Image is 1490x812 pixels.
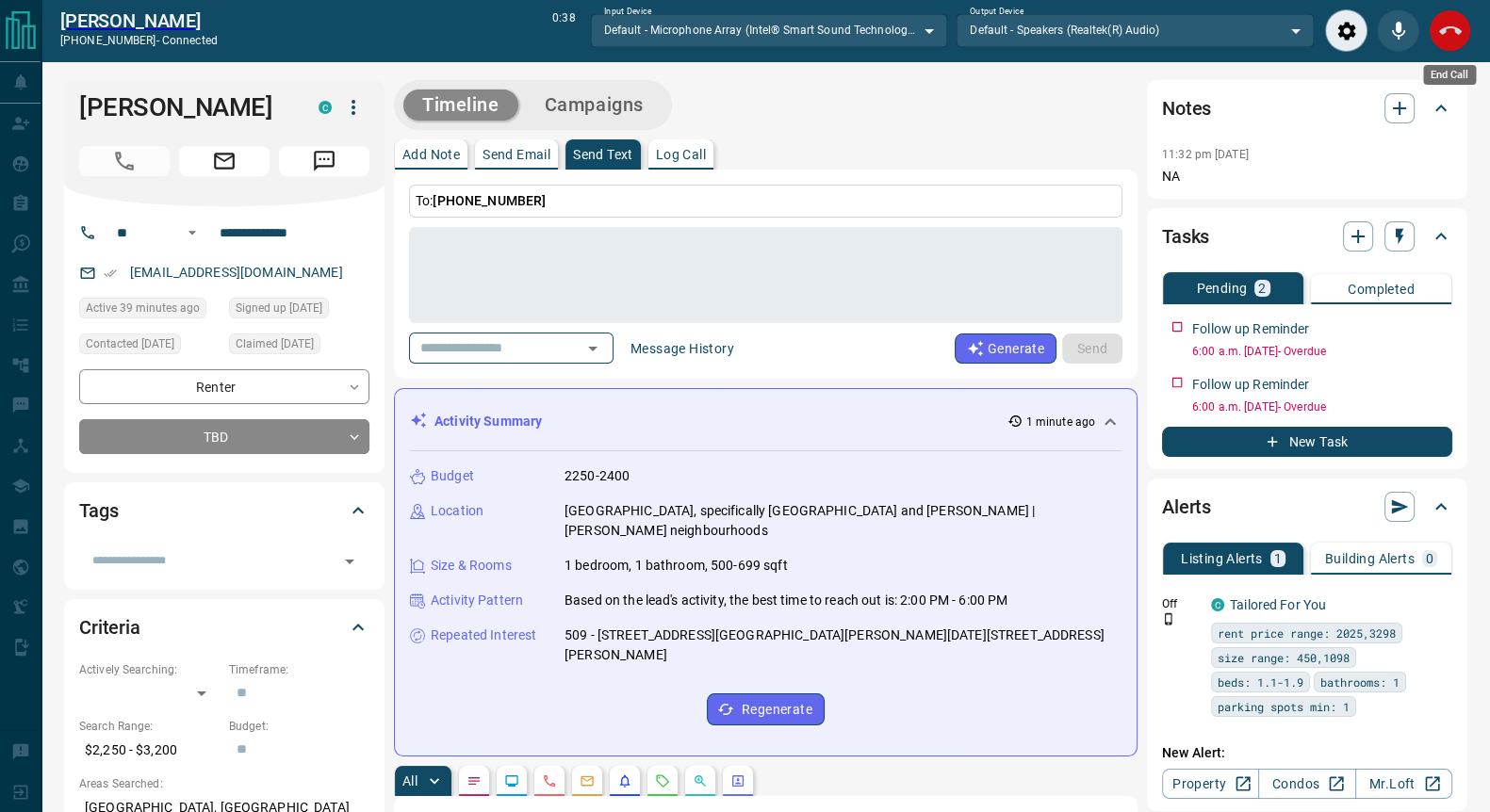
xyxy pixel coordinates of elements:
p: New Alert: [1162,743,1452,763]
p: Off [1162,595,1200,612]
p: 2250-2400 [565,466,630,486]
div: End Call [1423,65,1476,85]
span: Claimed [DATE] [236,334,314,353]
h2: Tags [79,495,118,526]
svg: Push Notification Only [1162,612,1175,625]
span: beds: 1.1-1.9 [1218,673,1303,691]
span: rent price range: 2025,3298 [1218,624,1396,642]
button: Regenerate [707,693,825,725]
button: Message History [619,333,745,364]
svg: Notes [467,773,482,788]
div: Tags [79,488,369,533]
p: 6:00 a.m. [DATE] - Overdue [1192,343,1452,360]
p: 11:32 pm [DATE] [1162,148,1249,161]
p: Location [431,501,483,521]
p: Repeated Interest [431,625,536,645]
p: NA [1162,167,1452,187]
p: 2 [1258,282,1266,295]
span: [PHONE_NUMBER] [433,193,546,208]
button: Timeline [403,89,518,121]
h1: [PERSON_NAME] [79,92,290,122]
svg: Requests [655,773,670,788]
div: condos.ca [1211,598,1224,611]
p: Based on the lead's activity, the best time to reach out is: 2:00 PM - 6:00 PM [565,591,1007,610]
span: connected [162,34,218,47]
a: [PERSON_NAME] [60,9,218,32]
div: Default - Microphone Array (Intel® Smart Sound Technology for Digital Microphones) [591,14,948,46]
label: Input Device [604,6,652,18]
div: Thu Jun 12 2025 [229,298,369,324]
div: End Call [1429,9,1471,52]
div: Mon Aug 04 2025 [229,333,369,360]
p: Listing Alerts [1181,552,1263,565]
p: Activity Pattern [431,591,523,610]
p: 1 [1274,552,1282,565]
p: 0:38 [552,9,575,52]
p: Follow up Reminder [1192,375,1309,395]
span: Message [279,146,369,176]
span: Email [179,146,270,176]
button: Open [181,221,204,244]
h2: Tasks [1162,221,1209,252]
p: To: [409,185,1122,218]
div: condos.ca [319,101,332,114]
div: Activity Summary1 minute ago [410,404,1122,439]
p: $2,250 - $3,200 [79,735,220,766]
a: Property [1162,769,1259,799]
p: Timeframe: [229,661,369,678]
p: Budget [431,466,474,486]
span: parking spots min: 1 [1218,697,1350,716]
p: 509 - [STREET_ADDRESS][GEOGRAPHIC_DATA][PERSON_NAME][DATE][STREET_ADDRESS][PERSON_NAME] [565,625,1122,665]
p: Actively Searching: [79,661,220,678]
span: Active 39 minutes ago [86,299,200,317]
p: 1 minute ago [1026,414,1095,430]
div: Mon Aug 04 2025 [79,333,220,360]
svg: Agent Actions [730,773,745,788]
a: [EMAIL_ADDRESS][DOMAIN_NAME] [130,265,343,280]
svg: Email Verified [104,267,117,280]
span: Contacted [DATE] [86,334,174,353]
p: [GEOGRAPHIC_DATA], specifically [GEOGRAPHIC_DATA] and [PERSON_NAME] | [PERSON_NAME] neighbourhoods [565,501,1122,541]
div: Notes [1162,86,1452,131]
a: Tailored For You [1230,597,1326,612]
a: Mr.Loft [1355,769,1452,799]
p: Completed [1348,283,1415,296]
span: Call [79,146,170,176]
p: Send Email [483,148,550,161]
span: Signed up [DATE] [236,299,322,317]
svg: Listing Alerts [617,773,632,788]
div: Mute [1377,9,1419,52]
p: Areas Searched: [79,775,369,792]
p: Size & Rooms [431,556,512,576]
p: 0 [1426,552,1433,565]
button: Campaigns [526,89,663,121]
div: Criteria [79,605,369,650]
h2: Alerts [1162,492,1211,522]
span: bathrooms: 1 [1320,673,1400,691]
button: New Task [1162,427,1452,457]
span: size range: 450,1098 [1218,648,1350,667]
button: Open [580,335,606,362]
div: Renter [79,369,369,404]
div: Tasks [1162,214,1452,259]
svg: Lead Browsing Activity [504,773,519,788]
p: Building Alerts [1325,552,1415,565]
div: TBD [79,419,369,454]
div: Default - Speakers (Realtek(R) Audio) [957,14,1314,46]
p: 6:00 a.m. [DATE] - Overdue [1192,398,1452,415]
svg: Emails [580,773,595,788]
div: Alerts [1162,484,1452,529]
p: Pending [1196,282,1247,295]
p: Budget: [229,718,369,735]
p: 1 bedroom, 1 bathroom, 500-699 sqft [565,556,788,576]
p: Follow up Reminder [1192,319,1309,339]
p: Log Call [656,148,706,161]
a: Condos [1258,769,1355,799]
label: Output Device [970,6,1023,18]
div: Audio Settings [1325,9,1367,52]
p: Search Range: [79,718,220,735]
button: Open [336,548,363,575]
p: Activity Summary [434,412,542,431]
p: [PHONE_NUMBER] - [60,32,218,49]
